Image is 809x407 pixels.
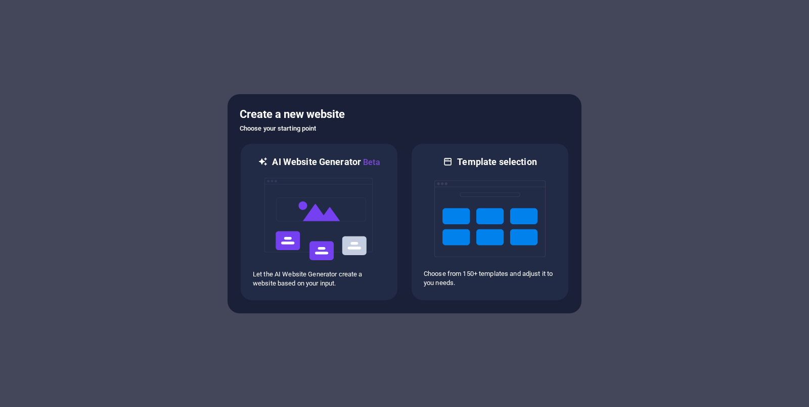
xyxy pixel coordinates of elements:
h6: Choose your starting point [240,123,569,135]
img: ai [263,169,375,270]
div: Template selectionChoose from 150+ templates and adjust it to you needs. [411,143,569,301]
h5: Create a new website [240,106,569,123]
p: Let the AI Website Generator create a website based on your input. [253,270,385,288]
p: Choose from 150+ templates and adjust it to you needs. [424,269,556,288]
span: Beta [361,157,380,167]
h6: Template selection [457,156,536,168]
div: AI Website GeneratorBetaaiLet the AI Website Generator create a website based on your input. [240,143,398,301]
h6: AI Website Generator [272,156,380,169]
